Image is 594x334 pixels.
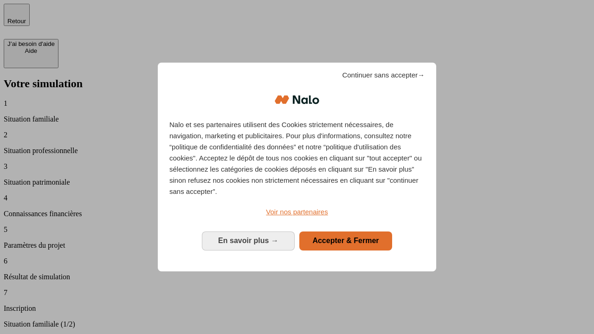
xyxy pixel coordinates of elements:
div: Bienvenue chez Nalo Gestion du consentement [158,63,436,271]
p: Nalo et ses partenaires utilisent des Cookies strictement nécessaires, de navigation, marketing e... [169,119,425,197]
img: Logo [275,86,319,114]
span: Continuer sans accepter→ [342,70,425,81]
a: Voir nos partenaires [169,206,425,218]
span: En savoir plus → [218,237,278,244]
span: Accepter & Fermer [312,237,379,244]
span: Voir nos partenaires [266,208,328,216]
button: En savoir plus: Configurer vos consentements [202,231,295,250]
button: Accepter & Fermer: Accepter notre traitement des données et fermer [299,231,392,250]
